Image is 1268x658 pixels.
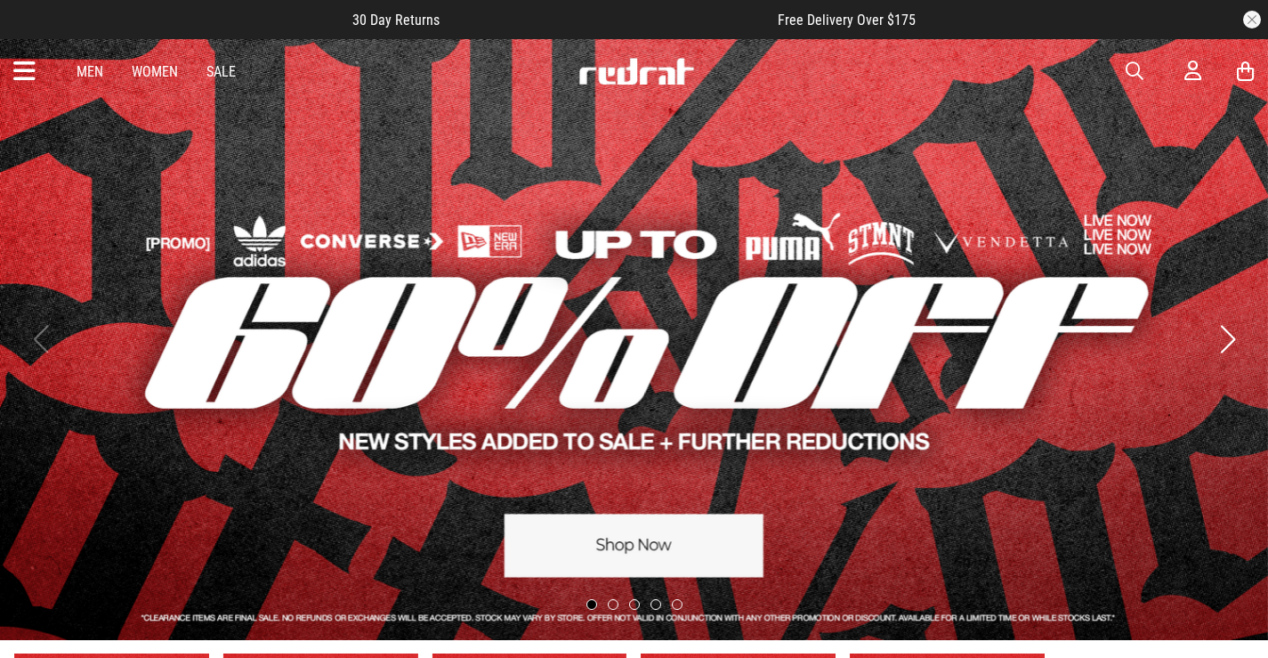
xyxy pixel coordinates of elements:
[77,63,103,80] a: Men
[475,11,742,28] iframe: Customer reviews powered by Trustpilot
[352,12,440,28] span: 30 Day Returns
[577,58,695,85] img: Redrat logo
[28,320,52,359] button: Previous slide
[132,63,178,80] a: Women
[206,63,236,80] a: Sale
[1216,320,1240,359] button: Next slide
[778,12,916,28] span: Free Delivery Over $175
